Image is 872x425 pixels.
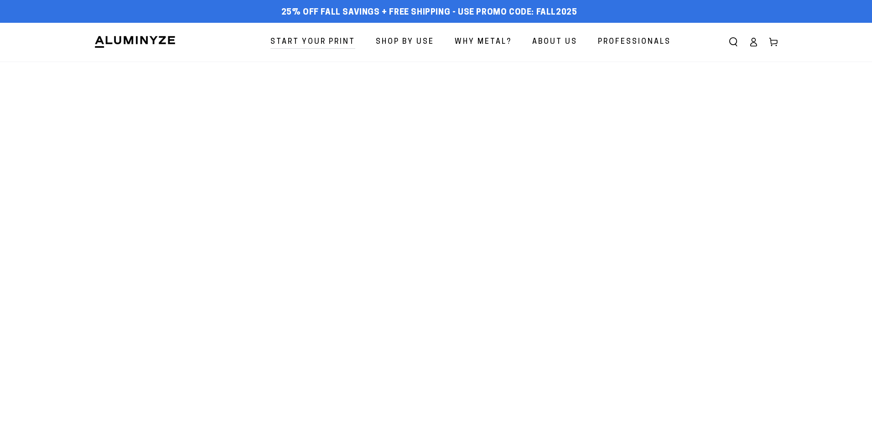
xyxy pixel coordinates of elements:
[369,30,441,54] a: Shop By Use
[448,30,519,54] a: Why Metal?
[94,35,176,49] img: Aluminyze
[723,32,743,52] summary: Search our site
[525,30,584,54] a: About Us
[598,36,671,49] span: Professionals
[270,36,355,49] span: Start Your Print
[591,30,678,54] a: Professionals
[376,36,434,49] span: Shop By Use
[281,8,577,18] span: 25% off FALL Savings + Free Shipping - Use Promo Code: FALL2025
[532,36,577,49] span: About Us
[264,30,362,54] a: Start Your Print
[455,36,512,49] span: Why Metal?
